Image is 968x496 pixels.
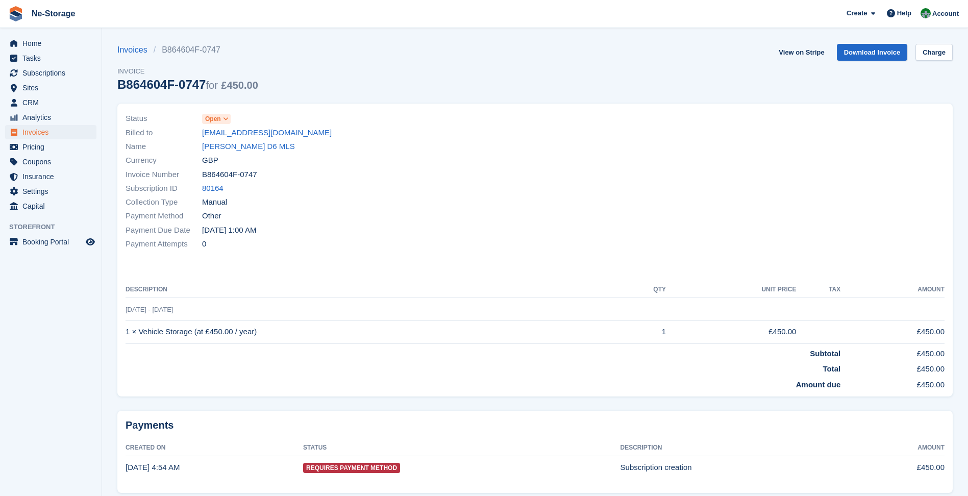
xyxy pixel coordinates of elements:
nav: breadcrumbs [117,44,258,56]
th: Amount [840,282,945,298]
th: Description [126,282,618,298]
a: menu [5,184,96,199]
a: menu [5,199,96,213]
th: Description [620,440,854,456]
td: £450.00 [840,320,945,343]
span: Insurance [22,169,84,184]
span: [DATE] - [DATE] [126,306,173,313]
span: Name [126,141,202,153]
a: menu [5,81,96,95]
a: View on Stripe [775,44,828,61]
a: Download Invoice [837,44,908,61]
time: 2025-10-01 03:54:42 UTC [126,463,180,472]
span: Tasks [22,51,84,65]
span: Currency [126,155,202,166]
span: 0 [202,238,206,250]
a: Preview store [84,236,96,248]
a: 80164 [202,183,224,194]
time: 2025-10-02 00:00:00 UTC [202,225,256,236]
td: £450.00 [666,320,796,343]
td: £450.00 [840,359,945,375]
span: Other [202,210,221,222]
a: menu [5,66,96,80]
h2: Payments [126,419,945,432]
td: £450.00 [840,375,945,391]
span: Analytics [22,110,84,125]
a: menu [5,36,96,51]
a: [EMAIL_ADDRESS][DOMAIN_NAME] [202,127,332,139]
span: Account [932,9,959,19]
span: for [206,80,217,91]
span: Home [22,36,84,51]
span: Manual [202,196,227,208]
a: menu [5,95,96,110]
a: Invoices [117,44,154,56]
span: Collection Type [126,196,202,208]
a: [PERSON_NAME] D6 MLS [202,141,295,153]
a: menu [5,169,96,184]
a: menu [5,140,96,154]
span: Pricing [22,140,84,154]
a: menu [5,125,96,139]
span: Invoice Number [126,169,202,181]
img: Charlotte Nesbitt [921,8,931,18]
a: menu [5,235,96,249]
td: 1 × Vehicle Storage (at £450.00 / year) [126,320,618,343]
span: Billed to [126,127,202,139]
span: Invoice [117,66,258,77]
td: £450.00 [840,343,945,359]
strong: Total [823,364,841,373]
th: Created On [126,440,303,456]
span: Subscriptions [22,66,84,80]
a: Open [202,113,231,125]
th: QTY [618,282,666,298]
span: £450.00 [221,80,258,91]
span: Payment Method [126,210,202,222]
span: Capital [22,199,84,213]
span: Requires Payment Method [303,463,400,473]
span: Open [205,114,221,123]
span: CRM [22,95,84,110]
span: Payment Due Date [126,225,202,236]
span: Status [126,113,202,125]
span: B864604F-0747 [202,169,257,181]
th: Tax [796,282,840,298]
a: menu [5,110,96,125]
th: Status [303,440,620,456]
div: B864604F-0747 [117,78,258,91]
a: menu [5,155,96,169]
img: stora-icon-8386f47178a22dfd0bd8f6a31ec36ba5ce8667c1dd55bd0f319d3a0aa187defe.svg [8,6,23,21]
span: Coupons [22,155,84,169]
span: Payment Attempts [126,238,202,250]
td: 1 [618,320,666,343]
td: Subscription creation [620,456,854,479]
span: Invoices [22,125,84,139]
span: Sites [22,81,84,95]
span: Subscription ID [126,183,202,194]
td: £450.00 [854,456,945,479]
span: Create [847,8,867,18]
strong: Subtotal [810,349,840,358]
a: Ne-Storage [28,5,79,22]
strong: Amount due [796,380,841,389]
a: menu [5,51,96,65]
th: Amount [854,440,945,456]
span: Settings [22,184,84,199]
a: Charge [915,44,953,61]
span: Storefront [9,222,102,232]
span: Help [897,8,911,18]
span: Booking Portal [22,235,84,249]
span: GBP [202,155,218,166]
th: Unit Price [666,282,796,298]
